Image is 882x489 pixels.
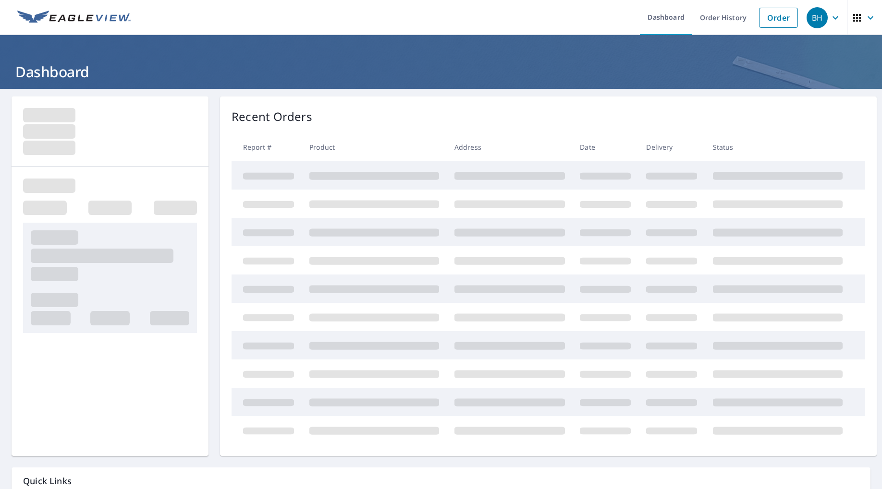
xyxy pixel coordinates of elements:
th: Status [705,133,850,161]
a: Order [759,8,798,28]
th: Address [447,133,573,161]
th: Date [572,133,638,161]
div: BH [807,7,828,28]
th: Delivery [638,133,705,161]
th: Product [302,133,447,161]
th: Report # [232,133,302,161]
p: Recent Orders [232,108,312,125]
h1: Dashboard [12,62,870,82]
img: EV Logo [17,11,131,25]
p: Quick Links [23,475,859,487]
